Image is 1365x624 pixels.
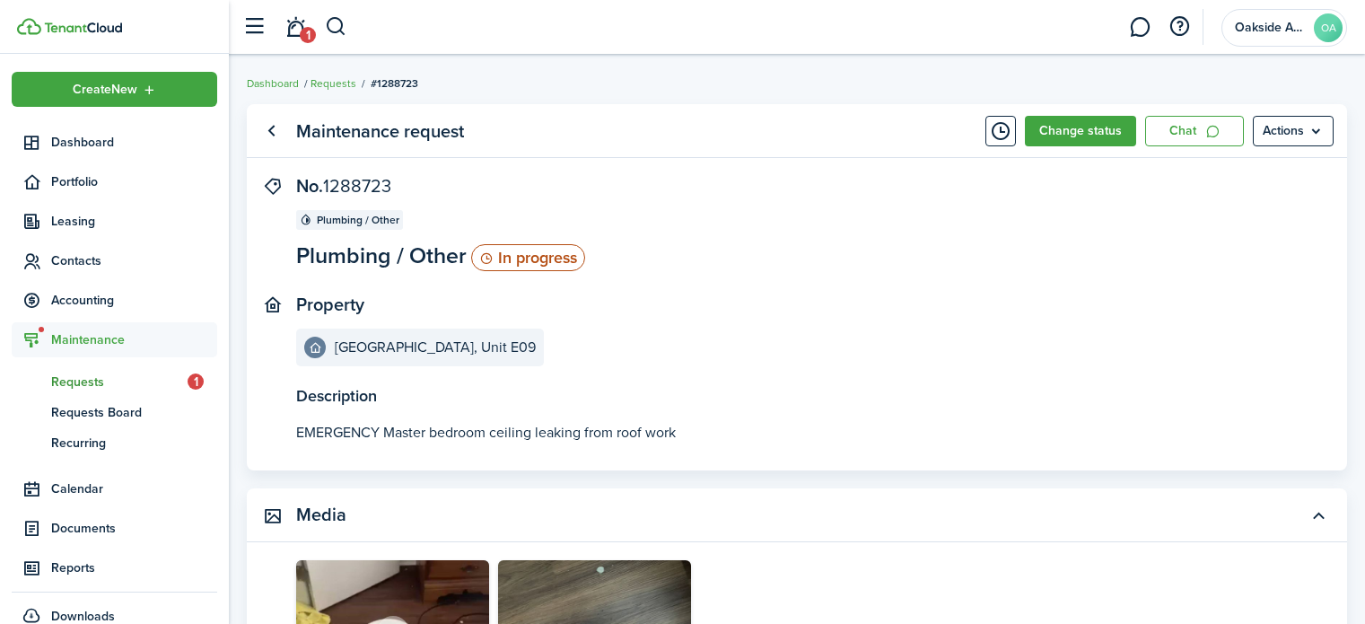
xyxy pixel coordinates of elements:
a: Chat [1145,116,1244,146]
a: Reports [12,550,217,585]
a: Go back [256,116,286,146]
button: Toggle accordion [1303,500,1334,531]
panel-main-title: Media [296,505,346,525]
panel-main-description: Plumbing / Other [296,239,585,273]
a: Messaging [1123,4,1157,50]
button: Timeline [985,116,1016,146]
span: Maintenance [51,330,217,349]
a: Requests Board [12,397,217,427]
img: TenantCloud [17,18,41,35]
button: Search [325,12,347,42]
span: Plumbing / Other [317,212,399,228]
span: Dashboard [51,133,217,152]
span: Documents [51,519,217,538]
span: Calendar [51,479,217,498]
see-more: EMERGENCY Master bedroom ceiling leaking from roof work [296,422,1298,444]
a: Notifications [278,4,312,50]
span: Portfolio [51,172,217,191]
span: Requests Board [51,403,217,422]
button: Open resource center [1164,12,1194,42]
a: Requests [311,75,356,92]
panel-main-title: Property [296,294,364,315]
span: Contacts [51,251,217,270]
a: Dashboard [12,125,217,160]
span: Leasing [51,212,217,231]
e-details-info-title: [GEOGRAPHIC_DATA], Unit E09 [335,339,536,356]
a: Requests1 [12,366,217,397]
img: TenantCloud [44,22,122,33]
span: #1288723 [371,75,418,92]
panel-main-title: No. [296,176,391,197]
span: Recurring [51,434,217,453]
span: 1288723 [323,172,391,199]
span: 1 [300,27,316,43]
span: Reports [51,558,217,577]
a: Recurring [12,427,217,458]
button: Open sidebar [237,10,271,44]
panel-main-title: Maintenance request [296,121,464,142]
span: Accounting [51,291,217,310]
span: Create New [73,83,137,96]
button: Open menu [12,72,217,107]
status: In progress [471,244,585,271]
span: 1 [188,374,204,390]
span: Oakside Apartments [1235,22,1307,34]
avatar-text: OA [1314,13,1343,42]
span: Requests [51,373,188,391]
button: Actions [1253,116,1334,146]
panel-main-title: Description [296,384,1298,409]
a: Dashboard [247,75,299,92]
button: Change status [1025,116,1136,146]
